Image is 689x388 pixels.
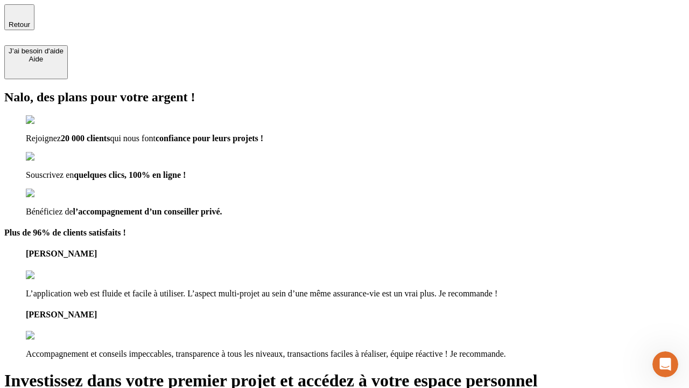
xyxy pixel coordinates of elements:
div: J’ai besoin d'aide [9,47,64,55]
span: Souscrivez en [26,170,74,179]
img: checkmark [26,152,72,162]
img: checkmark [26,115,72,125]
button: Retour [4,4,34,30]
span: 20 000 clients [61,134,110,143]
p: Accompagnement et conseils impeccables, transparence à tous les niveaux, transactions faciles à r... [26,349,685,359]
button: J’ai besoin d'aideAide [4,45,68,79]
span: Retour [9,20,30,29]
span: Rejoignez [26,134,61,143]
iframe: Intercom live chat [652,351,678,377]
h2: Nalo, des plans pour votre argent ! [4,90,685,105]
h4: [PERSON_NAME] [26,310,685,320]
img: checkmark [26,189,72,198]
p: L’application web est fluide et facile à utiliser. L’aspect multi-projet au sein d’une même assur... [26,289,685,299]
span: quelques clics, 100% en ligne ! [74,170,186,179]
span: l’accompagnement d’un conseiller privé. [73,207,222,216]
img: reviews stars [26,271,79,280]
span: qui nous font [110,134,155,143]
span: Bénéficiez de [26,207,73,216]
h4: [PERSON_NAME] [26,249,685,259]
span: confiance pour leurs projets ! [156,134,263,143]
h4: Plus de 96% de clients satisfaits ! [4,228,685,238]
img: reviews stars [26,331,79,341]
div: Aide [9,55,64,63]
